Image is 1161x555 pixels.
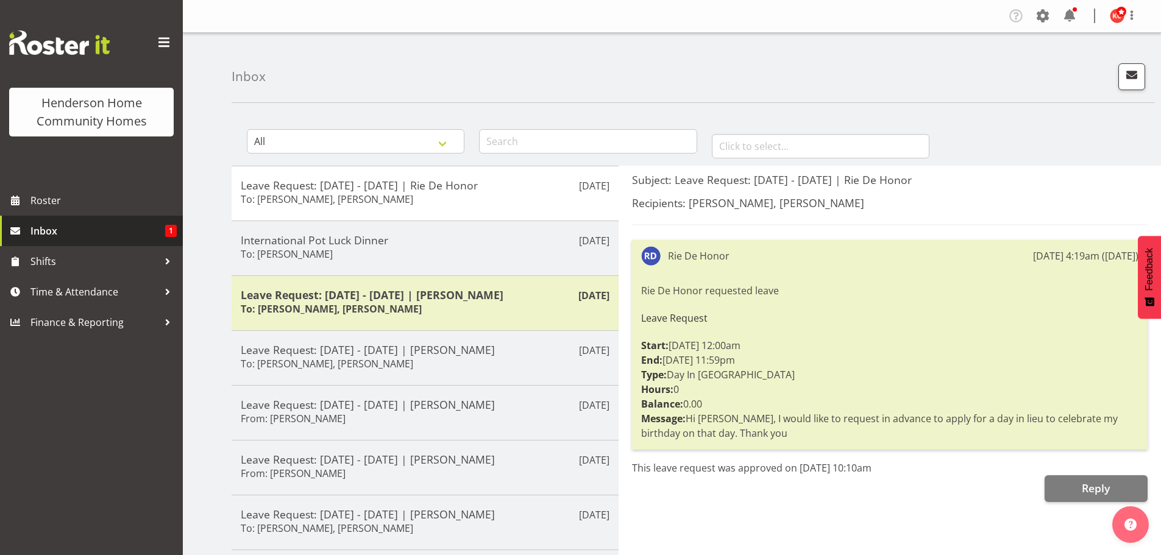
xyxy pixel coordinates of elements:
[641,339,669,352] strong: Start:
[641,280,1138,444] div: Rie De Honor requested leave [DATE] 12:00am [DATE] 11:59pm Day In [GEOGRAPHIC_DATA] 0 0.00 Hi [PE...
[21,94,162,130] div: Henderson Home Community Homes
[579,398,609,412] p: [DATE]
[578,288,609,303] p: [DATE]
[1124,518,1137,531] img: help-xxl-2.png
[641,313,1138,323] h6: Leave Request
[1110,9,1124,23] img: kirsty-crossley8517.jpg
[1144,248,1155,291] span: Feedback
[241,398,609,411] h5: Leave Request: [DATE] - [DATE] | [PERSON_NAME]
[241,358,413,370] h6: To: [PERSON_NAME], [PERSON_NAME]
[241,343,609,356] h5: Leave Request: [DATE] - [DATE] | [PERSON_NAME]
[632,173,1148,186] h5: Subject: Leave Request: [DATE] - [DATE] | Rie De Honor
[241,507,609,521] h5: Leave Request: [DATE] - [DATE] | [PERSON_NAME]
[9,30,110,55] img: Rosterit website logo
[632,461,872,475] span: This leave request was approved on [DATE] 10:10am
[30,222,165,240] span: Inbox
[241,288,609,302] h5: Leave Request: [DATE] - [DATE] | [PERSON_NAME]
[241,467,346,479] h6: From: [PERSON_NAME]
[241,233,609,247] h5: International Pot Luck Dinner
[241,412,346,425] h6: From: [PERSON_NAME]
[241,303,422,315] h6: To: [PERSON_NAME], [PERSON_NAME]
[668,249,730,263] div: Rie De Honor
[241,193,413,205] h6: To: [PERSON_NAME], [PERSON_NAME]
[1082,481,1110,495] span: Reply
[712,134,929,158] input: Click to select...
[579,179,609,193] p: [DATE]
[579,507,609,522] p: [DATE]
[641,368,667,381] strong: Type:
[641,397,683,411] strong: Balance:
[30,191,177,210] span: Roster
[579,233,609,248] p: [DATE]
[641,353,662,367] strong: End:
[241,453,609,466] h5: Leave Request: [DATE] - [DATE] | [PERSON_NAME]
[579,453,609,467] p: [DATE]
[632,196,1148,210] h5: Recipients: [PERSON_NAME], [PERSON_NAME]
[579,343,609,358] p: [DATE]
[241,522,413,534] h6: To: [PERSON_NAME], [PERSON_NAME]
[641,383,673,396] strong: Hours:
[641,246,661,266] img: rie-de-honor10375.jpg
[241,248,333,260] h6: To: [PERSON_NAME]
[479,129,697,154] input: Search
[165,225,177,237] span: 1
[30,313,158,331] span: Finance & Reporting
[1033,249,1138,263] div: [DATE] 4:19am ([DATE])
[1138,236,1161,319] button: Feedback - Show survey
[30,252,158,270] span: Shifts
[241,179,609,192] h5: Leave Request: [DATE] - [DATE] | Rie De Honor
[641,412,686,425] strong: Message:
[1045,475,1148,502] button: Reply
[30,283,158,301] span: Time & Attendance
[232,69,266,83] h4: Inbox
